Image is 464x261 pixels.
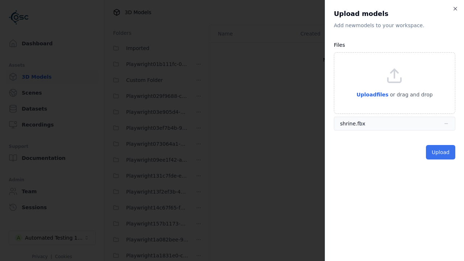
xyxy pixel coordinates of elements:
[356,92,388,98] span: Upload files
[334,9,455,19] h2: Upload models
[426,145,455,159] button: Upload
[334,22,455,29] p: Add new model s to your workspace.
[340,120,365,127] div: shrine.fbx
[389,90,433,99] p: or drag and drop
[334,42,345,48] label: Files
